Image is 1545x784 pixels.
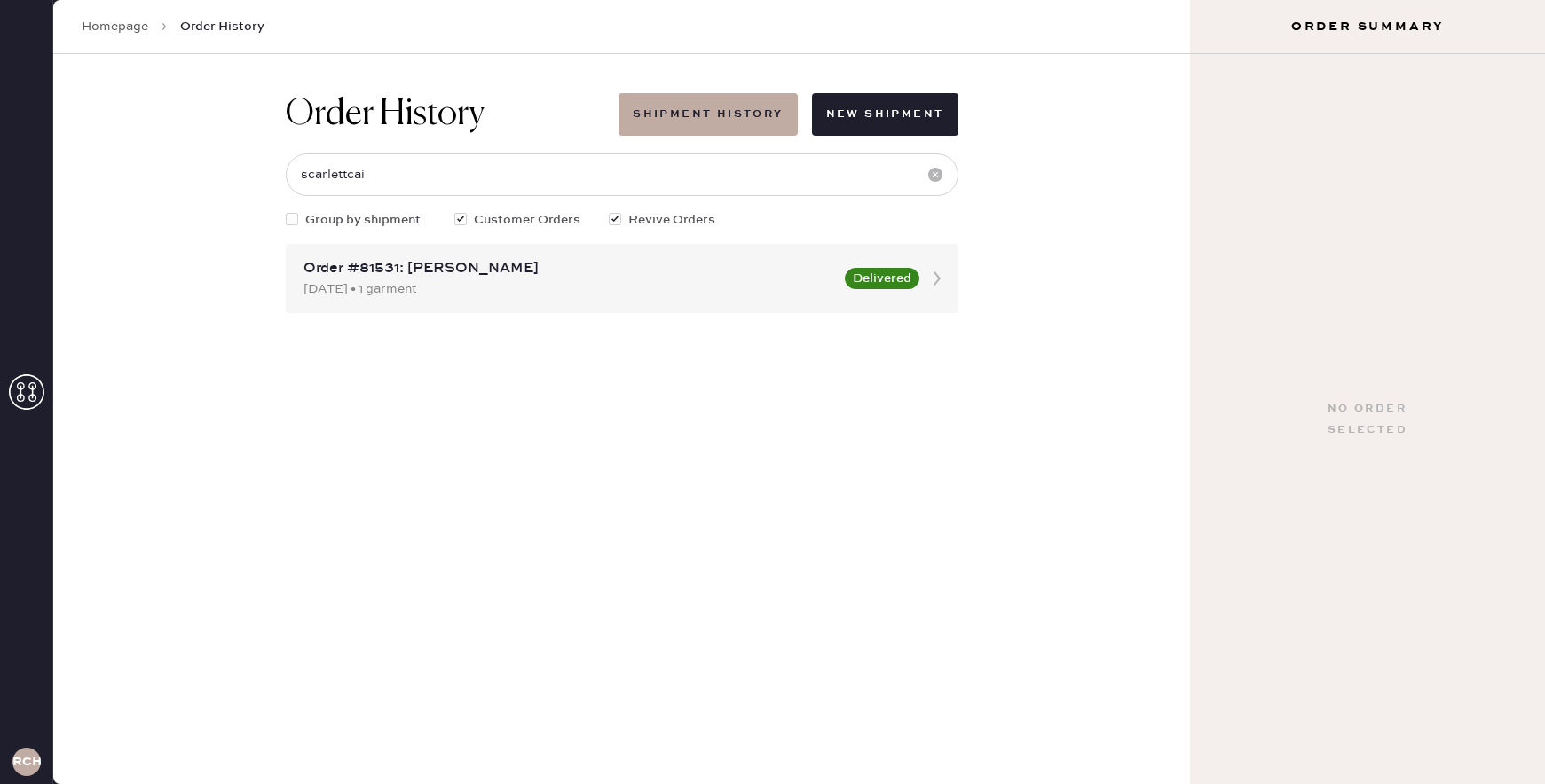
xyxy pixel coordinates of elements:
[12,756,41,768] h3: RCHA
[303,258,834,279] div: Order #81531: [PERSON_NAME]
[286,153,958,196] input: Search by order number, customer name, email or phone number
[286,93,485,136] h1: Order History
[474,210,580,230] span: Customer Orders
[305,210,421,230] span: Group by shipment
[82,18,148,35] a: Homepage
[1190,18,1545,35] h3: Order Summary
[303,279,834,299] div: [DATE] • 1 garment
[628,210,715,230] span: Revive Orders
[845,268,919,289] button: Delivered
[619,93,797,136] button: Shipment History
[1328,398,1407,441] div: No order selected
[180,18,264,35] span: Order History
[812,93,958,136] button: New Shipment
